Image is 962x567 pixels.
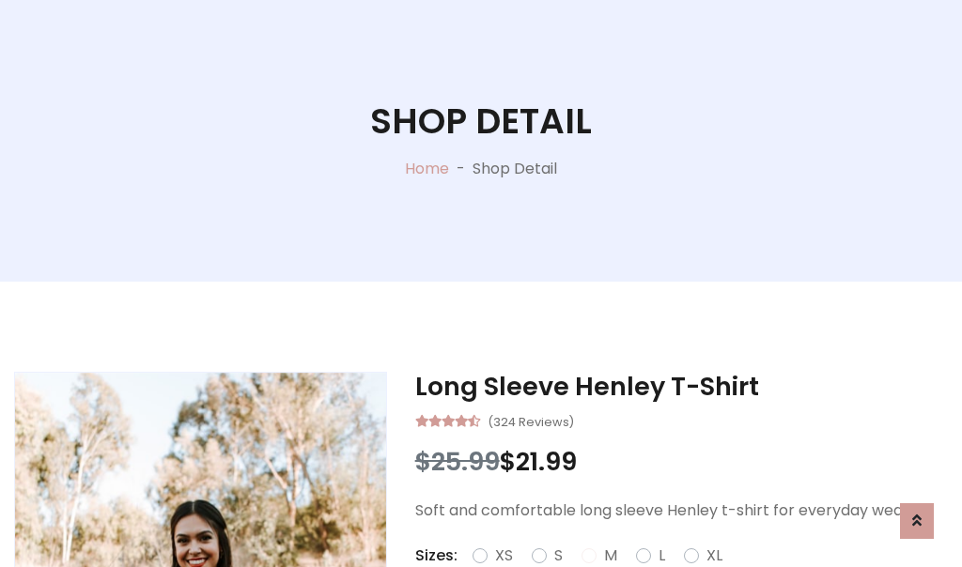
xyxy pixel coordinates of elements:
p: Soft and comfortable long sleeve Henley t-shirt for everyday wear. [415,499,948,522]
a: Home [405,158,449,179]
label: XS [495,544,513,567]
p: - [449,158,473,180]
h3: $ [415,447,948,477]
label: M [604,544,617,567]
label: S [554,544,563,567]
p: Shop Detail [473,158,557,180]
label: L [659,544,665,567]
span: 21.99 [516,444,577,479]
span: $25.99 [415,444,500,479]
label: XL [706,544,722,567]
small: (324 Reviews) [488,409,574,432]
h1: Shop Detail [370,100,592,143]
p: Sizes: [415,544,458,567]
h3: Long Sleeve Henley T-Shirt [415,372,948,402]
